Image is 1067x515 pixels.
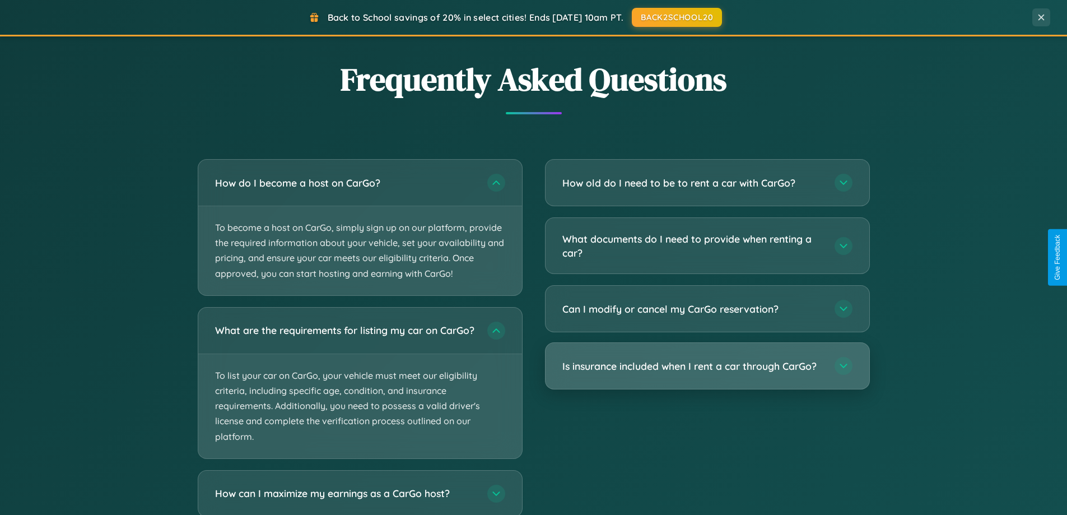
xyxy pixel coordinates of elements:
[215,176,476,190] h3: How do I become a host on CarGo?
[198,206,522,295] p: To become a host on CarGo, simply sign up on our platform, provide the required information about...
[198,58,870,101] h2: Frequently Asked Questions
[562,302,823,316] h3: Can I modify or cancel my CarGo reservation?
[215,486,476,500] h3: How can I maximize my earnings as a CarGo host?
[632,8,722,27] button: BACK2SCHOOL20
[562,176,823,190] h3: How old do I need to be to rent a car with CarGo?
[198,354,522,458] p: To list your car on CarGo, your vehicle must meet our eligibility criteria, including specific ag...
[562,359,823,373] h3: Is insurance included when I rent a car through CarGo?
[1054,235,1061,280] div: Give Feedback
[328,12,623,23] span: Back to School savings of 20% in select cities! Ends [DATE] 10am PT.
[562,232,823,259] h3: What documents do I need to provide when renting a car?
[215,323,476,337] h3: What are the requirements for listing my car on CarGo?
